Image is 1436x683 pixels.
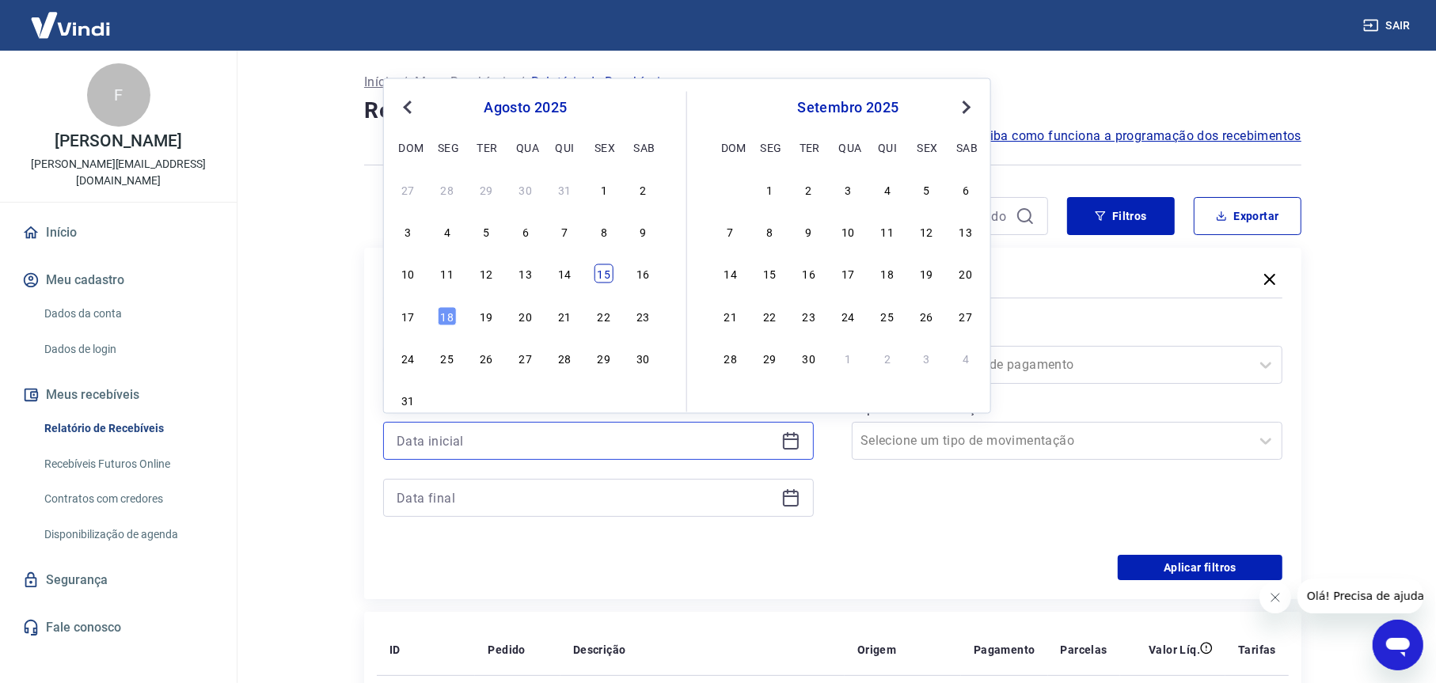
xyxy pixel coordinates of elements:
[397,178,655,412] div: month 2025-08
[760,349,779,368] div: Choose segunda-feira, 29 de setembro de 2025
[519,73,525,92] p: /
[9,11,133,24] span: Olá! Precisa de ajuda?
[573,642,626,658] p: Descrição
[878,306,897,325] div: Choose quinta-feira, 25 de setembro de 2025
[398,349,417,368] div: Choose domingo, 24 de agosto de 2025
[555,222,574,241] div: Choose quinta-feira, 7 de agosto de 2025
[398,306,417,325] div: Choose domingo, 17 de agosto de 2025
[397,429,775,453] input: Data inicial
[555,138,574,157] div: qui
[721,264,740,283] div: Choose domingo, 14 de setembro de 2025
[1149,642,1200,658] p: Valor Líq.
[415,73,513,92] a: Meus Recebíveis
[55,133,181,150] p: [PERSON_NAME]
[800,138,819,157] div: ter
[398,391,417,410] div: Choose domingo, 31 de agosto de 2025
[477,222,496,241] div: Choose terça-feira, 5 de agosto de 2025
[760,180,779,199] div: Choose segunda-feira, 1 de setembro de 2025
[488,642,525,658] p: Pedido
[760,306,779,325] div: Choose segunda-feira, 22 de setembro de 2025
[516,349,535,368] div: Choose quarta-feira, 27 de agosto de 2025
[19,563,218,598] a: Segurança
[1067,197,1175,235] button: Filtros
[956,349,975,368] div: Choose sábado, 4 de outubro de 2025
[38,333,218,366] a: Dados de login
[516,306,535,325] div: Choose quarta-feira, 20 de agosto de 2025
[402,73,408,92] p: /
[1360,11,1417,40] button: Sair
[364,73,396,92] a: Início
[878,349,897,368] div: Choose quinta-feira, 2 de outubro de 2025
[633,349,652,368] div: Choose sábado, 30 de agosto de 2025
[760,138,779,157] div: seg
[19,610,218,645] a: Fale conosco
[398,180,417,199] div: Choose domingo, 27 de julho de 2025
[477,138,496,157] div: ter
[1238,642,1276,658] p: Tarifas
[719,178,978,370] div: month 2025-09
[516,264,535,283] div: Choose quarta-feira, 13 de agosto de 2025
[956,306,975,325] div: Choose sábado, 27 de setembro de 2025
[800,349,819,368] div: Choose terça-feira, 30 de setembro de 2025
[477,306,496,325] div: Choose terça-feira, 19 de agosto de 2025
[13,156,224,189] p: [PERSON_NAME][EMAIL_ADDRESS][DOMAIN_NAME]
[555,391,574,410] div: Choose quinta-feira, 4 de setembro de 2025
[838,180,857,199] div: Choose quarta-feira, 3 de setembro de 2025
[917,306,936,325] div: Choose sexta-feira, 26 de setembro de 2025
[19,1,122,49] img: Vindi
[721,349,740,368] div: Choose domingo, 28 de setembro de 2025
[878,264,897,283] div: Choose quinta-feira, 18 de setembro de 2025
[516,138,535,157] div: qua
[800,180,819,199] div: Choose terça-feira, 2 de setembro de 2025
[721,138,740,157] div: dom
[838,222,857,241] div: Choose quarta-feira, 10 de setembro de 2025
[555,264,574,283] div: Choose quinta-feira, 14 de agosto de 2025
[838,349,857,368] div: Choose quarta-feira, 1 de outubro de 2025
[917,180,936,199] div: Choose sexta-feira, 5 de setembro de 2025
[917,222,936,241] div: Choose sexta-feira, 12 de setembro de 2025
[531,73,667,92] p: Relatório de Recebíveis
[838,264,857,283] div: Choose quarta-feira, 17 de setembro de 2025
[595,264,614,283] div: Choose sexta-feira, 15 de agosto de 2025
[438,138,457,157] div: seg
[38,518,218,551] a: Disponibilização de agenda
[19,215,218,250] a: Início
[800,306,819,325] div: Choose terça-feira, 23 de setembro de 2025
[800,222,819,241] div: Choose terça-feira, 9 de setembro de 2025
[595,180,614,199] div: Choose sexta-feira, 1 de agosto de 2025
[398,264,417,283] div: Choose domingo, 10 de agosto de 2025
[633,391,652,410] div: Choose sábado, 6 de setembro de 2025
[38,483,218,515] a: Contratos com credores
[595,349,614,368] div: Choose sexta-feira, 29 de agosto de 2025
[878,222,897,241] div: Choose quinta-feira, 11 de setembro de 2025
[595,306,614,325] div: Choose sexta-feira, 22 de agosto de 2025
[438,306,457,325] div: Choose segunda-feira, 18 de agosto de 2025
[721,306,740,325] div: Choose domingo, 21 de setembro de 2025
[516,180,535,199] div: Choose quarta-feira, 30 de julho de 2025
[760,222,779,241] div: Choose segunda-feira, 8 de setembro de 2025
[719,98,978,117] div: setembro 2025
[38,412,218,445] a: Relatório de Recebíveis
[855,400,1279,419] label: Tipo de Movimentação
[917,349,936,368] div: Choose sexta-feira, 3 de outubro de 2025
[477,180,496,199] div: Choose terça-feira, 29 de julho de 2025
[438,349,457,368] div: Choose segunda-feira, 25 de agosto de 2025
[595,391,614,410] div: Choose sexta-feira, 5 de setembro de 2025
[19,378,218,412] button: Meus recebíveis
[516,222,535,241] div: Choose quarta-feira, 6 de agosto de 2025
[87,63,150,127] div: F
[800,264,819,283] div: Choose terça-feira, 16 de setembro de 2025
[38,448,218,480] a: Recebíveis Futuros Online
[917,138,936,157] div: sex
[389,642,401,658] p: ID
[956,138,975,157] div: sab
[633,306,652,325] div: Choose sábado, 23 de agosto de 2025
[397,98,655,117] div: agosto 2025
[1118,555,1282,580] button: Aplicar filtros
[917,264,936,283] div: Choose sexta-feira, 19 de setembro de 2025
[595,138,614,157] div: sex
[838,306,857,325] div: Choose quarta-feira, 24 de setembro de 2025
[364,95,1301,127] h4: Relatório de Recebíveis
[1259,582,1291,613] iframe: Fechar mensagem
